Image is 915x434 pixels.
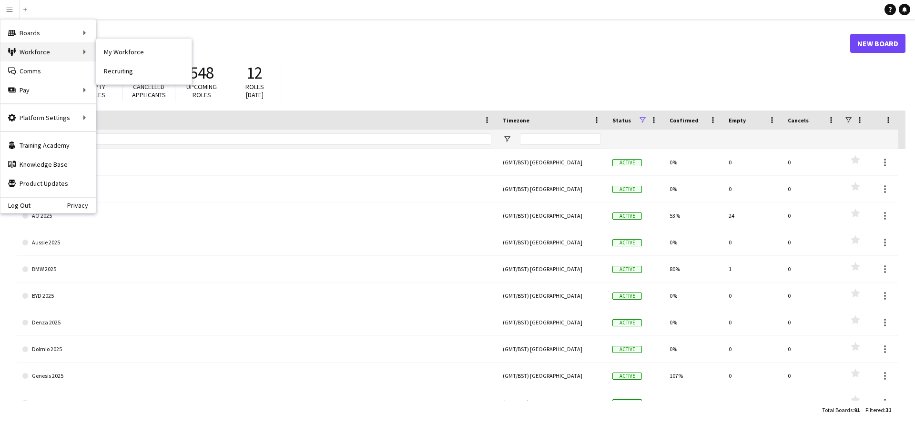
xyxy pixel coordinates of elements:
[612,346,642,353] span: Active
[782,389,841,415] div: 0
[0,23,96,42] div: Boards
[503,117,529,124] span: Timezone
[664,309,723,335] div: 0%
[865,401,891,419] div: :
[822,401,860,419] div: :
[0,81,96,100] div: Pay
[782,283,841,309] div: 0
[664,149,723,175] div: 0%
[22,363,491,389] a: Genesis 2025
[782,176,841,202] div: 0
[190,62,214,83] span: 548
[22,202,491,229] a: AO 2025
[723,229,782,255] div: 0
[723,336,782,362] div: 0
[822,406,853,414] span: Total Boards
[40,133,491,145] input: Board name Filter Input
[0,155,96,174] a: Knowledge Base
[664,363,723,389] div: 107%
[885,406,891,414] span: 31
[723,309,782,335] div: 0
[0,42,96,61] div: Workforce
[723,389,782,415] div: 0
[612,212,642,220] span: Active
[664,283,723,309] div: 0%
[22,256,491,283] a: BMW 2025
[612,266,642,273] span: Active
[0,108,96,127] div: Platform Settings
[723,283,782,309] div: 0
[612,373,642,380] span: Active
[22,283,491,309] a: BYD 2025
[612,117,631,124] span: Status
[664,336,723,362] div: 0%
[612,239,642,246] span: Active
[497,149,607,175] div: (GMT/BST) [GEOGRAPHIC_DATA]
[612,186,642,193] span: Active
[723,256,782,282] div: 1
[0,202,30,209] a: Log Out
[22,149,491,176] a: Amazon 2025
[497,336,607,362] div: (GMT/BST) [GEOGRAPHIC_DATA]
[0,61,96,81] a: Comms
[22,389,491,416] a: HeyMo 2025
[520,133,601,145] input: Timezone Filter Input
[788,117,809,124] span: Cancels
[497,229,607,255] div: (GMT/BST) [GEOGRAPHIC_DATA]
[497,176,607,202] div: (GMT/BST) [GEOGRAPHIC_DATA]
[865,406,884,414] span: Filtered
[22,229,491,256] a: Aussie 2025
[723,363,782,389] div: 0
[612,159,642,166] span: Active
[850,34,905,53] a: New Board
[246,62,263,83] span: 12
[664,256,723,282] div: 80%
[245,82,264,99] span: Roles [DATE]
[22,336,491,363] a: Dolmio 2025
[67,202,96,209] a: Privacy
[729,117,746,124] span: Empty
[497,363,607,389] div: (GMT/BST) [GEOGRAPHIC_DATA]
[497,202,607,229] div: (GMT/BST) [GEOGRAPHIC_DATA]
[612,293,642,300] span: Active
[612,399,642,406] span: Active
[497,309,607,335] div: (GMT/BST) [GEOGRAPHIC_DATA]
[497,389,607,415] div: (GMT/BST) [GEOGRAPHIC_DATA]
[782,336,841,362] div: 0
[664,389,723,415] div: 0%
[782,229,841,255] div: 0
[186,82,217,99] span: Upcoming roles
[17,36,850,50] h1: Boards
[132,82,166,99] span: Cancelled applicants
[854,406,860,414] span: 91
[782,309,841,335] div: 0
[96,42,192,61] a: My Workforce
[497,256,607,282] div: (GMT/BST) [GEOGRAPHIC_DATA]
[96,61,192,81] a: Recruiting
[22,176,491,202] a: Anthropy 2025
[723,202,782,229] div: 24
[664,176,723,202] div: 0%
[723,176,782,202] div: 0
[503,135,511,143] button: Open Filter Menu
[612,319,642,326] span: Active
[497,283,607,309] div: (GMT/BST) [GEOGRAPHIC_DATA]
[0,136,96,155] a: Training Academy
[782,256,841,282] div: 0
[664,229,723,255] div: 0%
[782,149,841,175] div: 0
[22,309,491,336] a: Denza 2025
[670,117,699,124] span: Confirmed
[664,202,723,229] div: 53%
[782,363,841,389] div: 0
[782,202,841,229] div: 0
[0,174,96,193] a: Product Updates
[723,149,782,175] div: 0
